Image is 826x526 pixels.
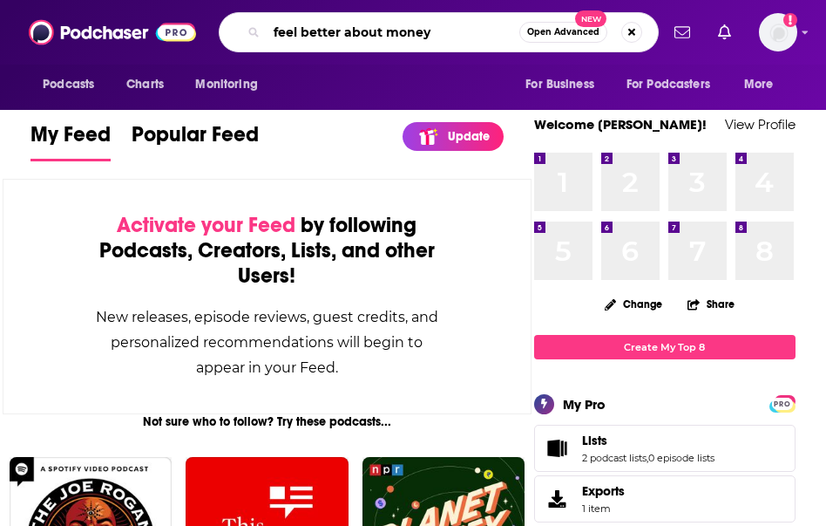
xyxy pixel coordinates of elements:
span: For Podcasters [626,72,710,97]
input: Search podcasts, credits, & more... [267,18,519,46]
button: open menu [732,68,796,101]
button: Show profile menu [759,13,797,51]
span: Exports [540,487,575,511]
span: Charts [126,72,164,97]
button: open menu [513,68,616,101]
a: Create My Top 8 [534,335,796,359]
span: Popular Feed [132,121,259,158]
a: 0 episode lists [648,452,714,464]
span: My Feed [30,121,111,158]
a: My Feed [30,121,111,161]
span: , [647,452,648,464]
a: Lists [582,433,714,448]
span: 1 item [582,502,625,515]
img: User Profile [759,13,797,51]
a: Show notifications dropdown [667,17,697,47]
a: Welcome [PERSON_NAME]! [534,116,707,133]
a: Charts [115,68,174,101]
span: For Business [525,72,594,97]
span: Lists [534,425,796,472]
div: Search podcasts, credits, & more... [219,12,659,52]
button: open menu [615,68,735,101]
div: by following Podcasts, Creators, Lists, and other Users! [91,213,443,289]
span: Logged in as BrunswickDigital [759,13,797,51]
span: Exports [582,483,625,499]
button: Share [687,287,735,321]
img: Podchaser - Follow, Share and Rate Podcasts [29,16,196,49]
a: Popular Feed [132,121,259,161]
div: My Pro [563,396,606,413]
span: Monitoring [195,72,257,97]
a: View Profile [725,116,796,133]
span: New [575,10,606,27]
button: Open AdvancedNew [519,22,607,43]
span: PRO [772,398,793,411]
span: More [744,72,774,97]
button: open menu [30,68,117,101]
a: Exports [534,475,796,523]
a: Show notifications dropdown [711,17,738,47]
button: Change [594,293,673,315]
button: open menu [183,68,280,101]
a: 2 podcast lists [582,452,647,464]
a: PRO [772,396,793,409]
div: Not sure who to follow? Try these podcasts... [3,414,531,429]
a: Lists [540,436,575,461]
svg: Add a profile image [783,13,797,27]
p: Update [448,129,490,144]
span: Activate your Feed [117,212,295,238]
span: Open Advanced [527,28,599,37]
div: New releases, episode reviews, guest credits, and personalized recommendations will begin to appe... [91,304,443,380]
a: Update [403,122,504,151]
span: Lists [582,433,607,448]
span: Podcasts [43,72,94,97]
